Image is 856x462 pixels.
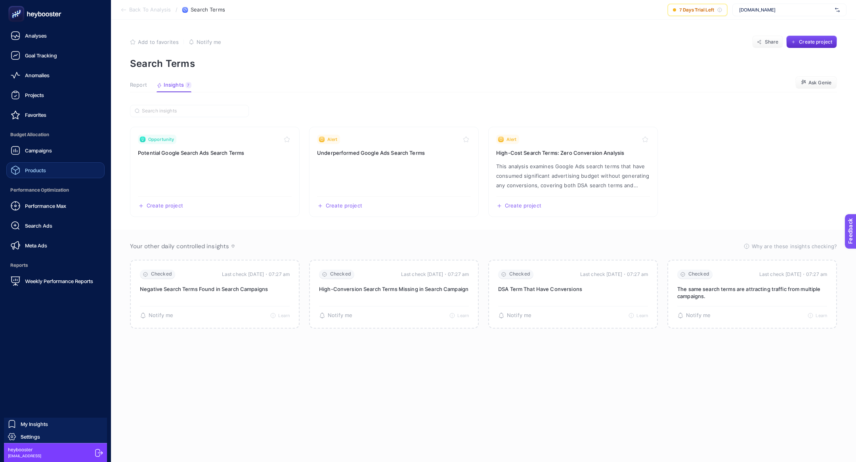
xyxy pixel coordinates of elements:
[25,222,52,229] span: Search Ads
[786,36,837,48] button: Create project
[189,39,221,45] button: Notify me
[6,182,105,198] span: Performance Optimization
[5,2,30,9] span: Feedback
[677,285,827,300] p: The same search terms are attracting traffic from multiple campaigns.
[6,127,105,143] span: Budget Allocation
[138,203,183,209] button: Create a new project based on this insight
[6,87,105,103] a: Projects
[327,136,338,143] span: Alert
[25,52,57,59] span: Goal Tracking
[25,72,50,78] span: Anomalies
[25,203,66,209] span: Performance Max
[636,313,648,318] span: Learn
[488,127,658,217] a: View insight titled This analysis examines Google Ads search terms that have consumed significant...
[130,260,837,329] section: Passive Insight Packages
[6,257,105,273] span: Reports
[191,7,225,13] span: Search Terms
[21,421,48,427] span: My Insights
[151,271,172,277] span: Checked
[8,453,41,459] span: [EMAIL_ADDRESS]
[164,82,184,88] span: Insights
[319,312,352,319] button: Notify me
[449,313,469,318] button: Learn
[6,143,105,158] a: Campaigns
[309,127,479,217] a: View insight titled
[25,147,52,154] span: Campaigns
[317,149,471,157] h3: Insight title
[6,28,105,44] a: Analyses
[6,218,105,234] a: Search Ads
[640,135,650,144] button: Toggle favorite
[6,238,105,253] a: Meta Ads
[765,39,779,45] span: Share
[752,36,783,48] button: Share
[496,149,650,157] h3: Insight title
[6,273,105,289] a: Weekly Performance Reports
[6,198,105,214] a: Performance Max
[149,312,173,319] span: Notify me
[6,162,105,178] a: Products
[498,312,531,319] button: Notify me
[795,76,837,89] button: Ask Genie
[752,242,837,250] span: Why are these insights checking?
[629,313,648,318] button: Learn
[21,433,40,440] span: Settings
[197,39,221,45] span: Notify me
[25,112,46,118] span: Favorites
[222,270,290,278] time: Last check [DATE]・07:27 am
[25,278,93,284] span: Weekly Performance Reports
[505,203,541,209] span: Create project
[816,313,827,318] span: Learn
[148,136,174,143] span: Opportunity
[140,285,290,293] p: Negative Search Terms Found in Search Campaigns
[808,313,827,318] button: Learn
[138,39,179,45] span: Add to favorites
[326,203,362,209] span: Create project
[401,270,469,278] time: Last check [DATE]・07:27 am
[799,39,832,45] span: Create project
[679,7,714,13] span: 7 Days Trial Left
[4,430,107,443] a: Settings
[138,149,292,157] h3: Insight title
[25,242,47,249] span: Meta Ads
[270,313,290,318] button: Learn
[142,108,244,114] input: Search
[130,127,837,217] section: Insight Packages
[509,271,530,277] span: Checked
[8,447,41,453] span: heybooster
[498,285,648,293] p: DSA Term That Have Conversions
[759,270,827,278] time: Last check [DATE]・07:27 am
[677,312,711,319] button: Notify me
[6,107,105,123] a: Favorites
[130,58,837,69] p: Search Terms
[282,135,292,144] button: Toggle favorite
[506,136,517,143] span: Alert
[580,270,648,278] time: Last check [DATE]・07:27 am
[130,242,229,250] span: Your other daily controlled insights
[129,7,171,13] span: Back To Analysis
[319,285,469,293] p: High-Conversion Search Terms Missing in Search Campaign
[457,313,469,318] span: Learn
[147,203,183,209] span: Create project
[25,167,46,173] span: Products
[6,48,105,63] a: Goal Tracking
[328,312,352,319] span: Notify me
[688,271,709,277] span: Checked
[185,82,191,88] div: 7
[317,203,362,209] button: Create a new project based on this insight
[278,313,290,318] span: Learn
[25,92,44,98] span: Projects
[808,80,831,86] span: Ask Genie
[739,7,832,13] span: [DOMAIN_NAME]
[140,312,173,319] button: Notify me
[507,312,531,319] span: Notify me
[130,39,179,45] button: Add to favorites
[130,127,300,217] a: View insight titled
[835,6,840,14] img: svg%3e
[496,162,650,190] p: Insight description
[496,203,541,209] button: Create a new project based on this insight
[686,312,711,319] span: Notify me
[330,271,351,277] span: Checked
[25,32,47,39] span: Analyses
[4,418,107,430] a: My Insights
